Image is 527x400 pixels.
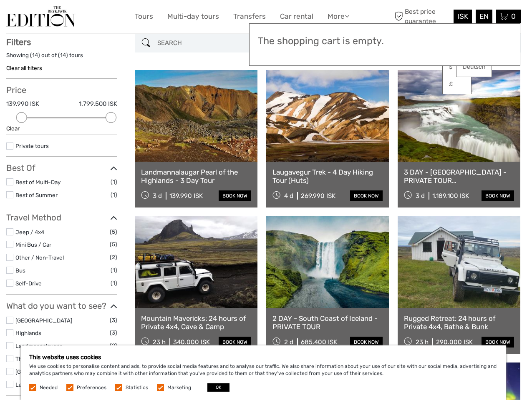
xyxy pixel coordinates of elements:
span: 3 d [416,192,425,200]
span: ISK [457,12,468,20]
a: Other / Non-Travel [15,254,64,261]
a: Jeep / 4x4 [15,229,44,235]
a: book now [219,190,251,201]
span: Best price guarantee [392,7,451,25]
label: 1.799.500 ISK [79,100,117,108]
a: Deutsch [456,60,492,75]
label: Marketing [167,384,191,391]
a: Clear all filters [6,65,42,71]
label: 14 [32,51,38,59]
a: Self-Drive [15,280,42,287]
a: Car rental [280,10,313,22]
div: 290.000 ISK [436,338,473,346]
a: Lake Mývatn [15,381,48,388]
label: 14 [60,51,66,59]
p: We're away right now. Please check back later! [12,15,94,21]
a: Landmannalaugar Pearl of the Highlands - 3 Day Tour [141,168,251,185]
div: Clear [6,125,117,132]
a: More [328,10,349,22]
a: [GEOGRAPHIC_DATA] [15,317,72,324]
div: Showing ( ) out of ( ) tours [6,51,117,64]
a: book now [350,190,383,201]
h3: The shopping cart is empty. [258,35,512,47]
div: 139.990 ISK [169,192,203,200]
span: (3) [110,315,117,325]
label: Statistics [126,384,148,391]
label: Preferences [77,384,106,391]
span: (2) [110,252,117,262]
input: SEARCH [154,36,253,50]
span: 0 [510,12,517,20]
span: (5) [110,227,117,237]
a: Laugavegur Trek - 4 Day Hiking Tour (Huts) [272,168,383,185]
h3: Travel Method [6,212,117,222]
a: Thorsmork/Þórsmörk [15,355,72,362]
div: 1.189.100 ISK [432,192,469,200]
div: 269.990 ISK [301,192,335,200]
a: 2 DAY - South Coast of Iceland - PRIVATE TOUR [272,314,383,331]
a: Mountain Mavericks: 24 hours of Private 4x4, Cave & Camp [141,314,251,331]
a: book now [482,337,514,347]
a: Tours [135,10,153,22]
a: Multi-day tours [167,10,219,22]
a: Highlands [15,330,41,336]
h3: Price [6,85,117,95]
a: Private tours [15,142,49,149]
span: (2) [110,341,117,350]
span: 3 d [153,192,162,200]
a: Mini Bus / Car [15,241,51,248]
a: Transfers [233,10,266,22]
div: 340.000 ISK [173,338,210,346]
a: $ [443,60,471,75]
button: Open LiveChat chat widget [96,13,106,23]
a: book now [219,337,251,347]
h3: What do you want to see? [6,301,117,311]
span: (3) [110,328,117,337]
span: (1) [111,177,117,187]
span: (1) [111,190,117,200]
span: 2 d [284,338,293,346]
a: Bus [15,267,25,274]
button: OK [207,383,229,392]
div: 685.400 ISK [301,338,337,346]
img: The Reykjavík Edition [6,6,76,27]
a: [GEOGRAPHIC_DATA] [15,368,72,375]
strong: Filters [6,37,31,47]
span: 23 h [153,338,166,346]
span: 23 h [416,338,429,346]
div: EN [476,10,492,23]
span: 4 d [284,192,293,200]
span: (1) [111,278,117,288]
span: (5) [110,240,117,249]
label: 139.990 ISK [6,100,39,108]
a: £ [443,77,471,92]
a: book now [350,337,383,347]
a: book now [482,190,514,201]
label: Needed [40,384,58,391]
a: Rugged Retreat: 24 hours of Private 4x4, Bathe & Bunk [404,314,514,331]
a: Landmannalaugar [15,342,62,349]
a: Best of Summer [15,192,58,198]
a: Best of Multi-Day [15,179,61,185]
h3: Best Of [6,163,117,173]
h5: This website uses cookies [29,354,498,361]
a: 3 DAY - [GEOGRAPHIC_DATA] - PRIVATE TOUR ([GEOGRAPHIC_DATA], [GEOGRAPHIC_DATA]) [404,168,514,185]
div: We use cookies to personalise content and ads, to provide social media features and to analyse ou... [21,345,506,400]
span: (1) [111,265,117,275]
